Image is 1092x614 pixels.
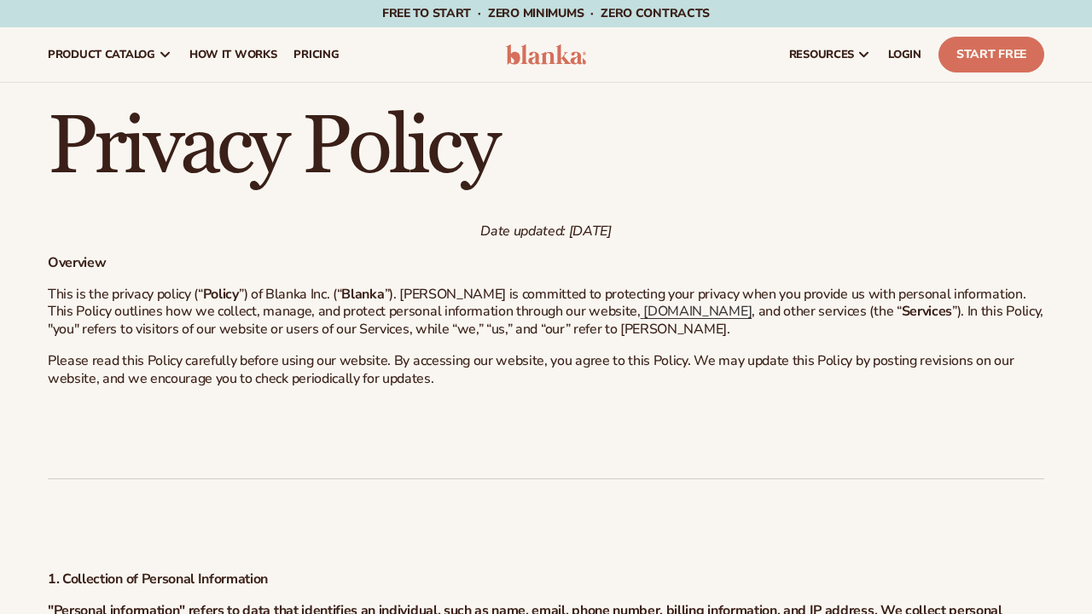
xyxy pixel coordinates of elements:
span: pricing [293,48,339,61]
span: , and other services (the “ [752,302,901,321]
span: This is the privacy policy (“ [48,285,203,304]
strong: Policy [203,285,239,304]
span: Please read this Policy carefully before using our website. By accessing our website, you agree t... [48,351,1014,388]
strong: Services [902,302,952,321]
span: resources [789,48,854,61]
h1: Privacy Policy [48,107,1044,188]
span: ”). In this Policy, "you" refers to visitors of our website or users of our Services, while “we,”... [48,302,1043,339]
span: ”) of Blanka Inc. (“ [239,285,342,304]
strong: 1. Collection of Personal Information [48,570,268,588]
span: [DOMAIN_NAME] [643,302,752,321]
span: LOGIN [888,48,921,61]
a: How It Works [181,27,286,82]
strong: Blanka [341,285,384,304]
a: product catalog [39,27,181,82]
a: pricing [285,27,347,82]
a: resources [781,27,880,82]
span: ”). [PERSON_NAME] is committed to protecting your privacy when you provide us with personal infor... [48,285,1025,321]
em: Date updated: [DATE] [480,222,612,240]
a: [DOMAIN_NAME] [641,302,752,321]
span: How It Works [189,48,277,61]
img: logo [506,44,586,65]
span: Free to start · ZERO minimums · ZERO contracts [382,5,710,21]
strong: Overview [48,253,106,272]
a: LOGIN [880,27,930,82]
span: product catalog [48,48,155,61]
a: Start Free [938,37,1044,72]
